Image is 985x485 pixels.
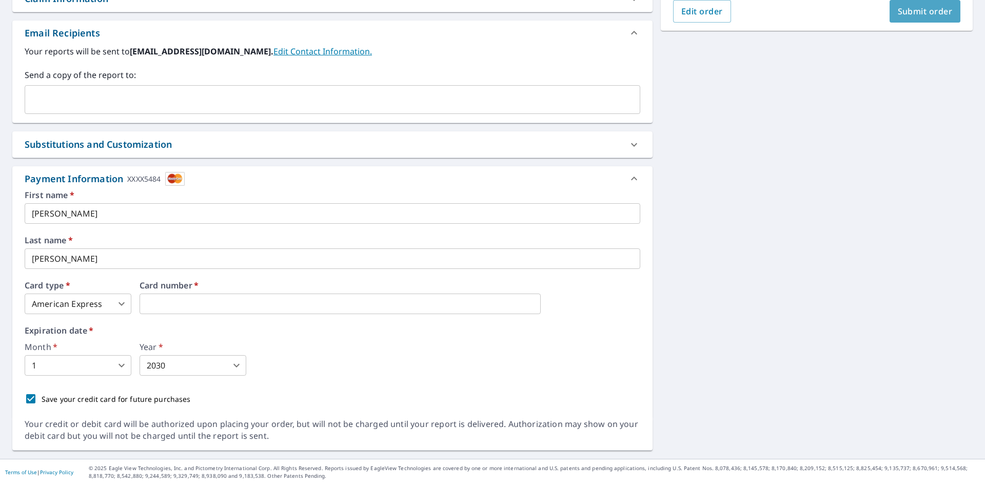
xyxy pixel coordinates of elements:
iframe: secure payment field [140,294,541,314]
a: Privacy Policy [40,469,73,476]
a: Terms of Use [5,469,37,476]
div: XXXX5484 [127,172,161,186]
img: cardImage [165,172,185,186]
div: Payment InformationXXXX5484cardImage [12,166,653,191]
span: Edit order [681,6,723,17]
span: Submit order [898,6,953,17]
b: [EMAIL_ADDRESS][DOMAIN_NAME]. [130,46,273,57]
div: Email Recipients [12,21,653,45]
div: 1 [25,355,131,376]
label: Month [25,343,131,351]
div: Email Recipients [25,26,100,40]
label: Year [140,343,246,351]
div: Your credit or debit card will be authorized upon placing your order, but will not be charged unt... [25,418,640,442]
label: Last name [25,236,640,244]
label: Card type [25,281,131,289]
p: © 2025 Eagle View Technologies, Inc. and Pictometry International Corp. All Rights Reserved. Repo... [89,464,980,480]
p: Save your credit card for future purchases [42,394,191,404]
label: Send a copy of the report to: [25,69,640,81]
label: Card number [140,281,640,289]
div: Substitutions and Customization [25,138,172,151]
div: Payment Information [25,172,185,186]
label: First name [25,191,640,199]
label: Expiration date [25,326,640,335]
label: Your reports will be sent to [25,45,640,57]
div: 2030 [140,355,246,376]
a: EditContactInfo [273,46,372,57]
div: American Express [25,294,131,314]
p: | [5,469,73,475]
div: Substitutions and Customization [12,131,653,158]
